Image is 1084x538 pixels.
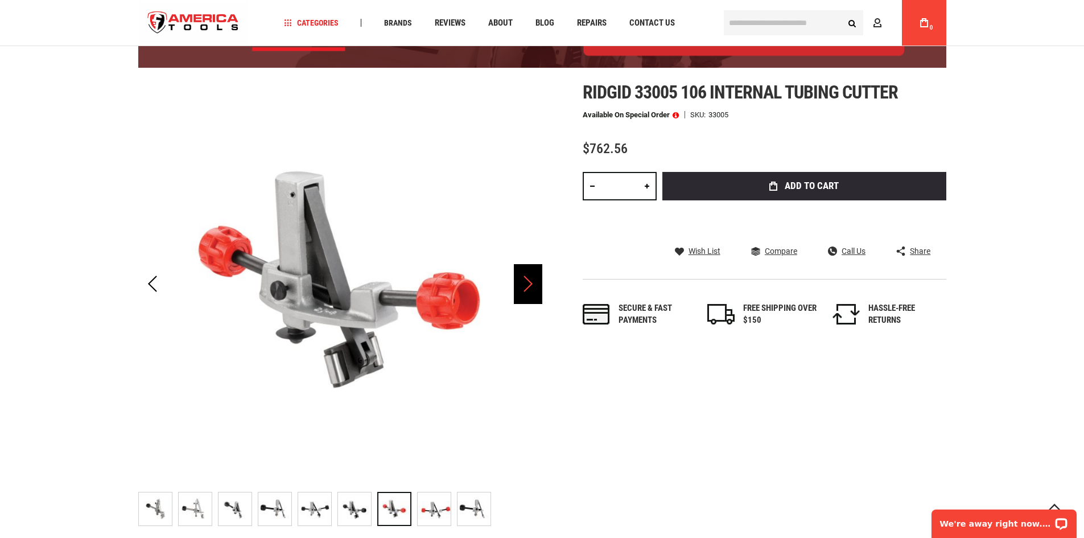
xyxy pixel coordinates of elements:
img: returns [832,304,860,325]
div: RIDGID 33005 106 INTERNAL TUBING CUTTER [457,486,491,532]
a: Contact Us [624,15,680,31]
a: Brands [379,15,417,31]
span: Share [910,247,930,255]
span: Add to Cart [785,181,839,191]
button: Add to Cart [662,172,946,200]
a: Wish List [675,246,720,256]
img: payments [583,304,610,325]
span: 0 [930,24,933,31]
iframe: LiveChat chat widget [924,502,1084,538]
span: Blog [535,19,554,27]
span: Compare [765,247,797,255]
div: 33005 [708,111,728,118]
a: store logo [138,2,249,44]
span: $762.56 [583,141,628,157]
span: About [488,19,513,27]
img: RIDGID 33005 106 INTERNAL TUBING CUTTER [219,492,252,525]
img: RIDGID 33005 106 INTERNAL TUBING CUTTER [138,82,542,486]
div: HASSLE-FREE RETURNS [868,302,942,327]
span: Call Us [842,247,865,255]
a: Call Us [828,246,865,256]
strong: SKU [690,111,708,118]
div: Secure & fast payments [619,302,693,327]
div: RIDGID 33005 106 INTERNAL TUBING CUTTER [337,486,377,532]
span: Ridgid 33005 106 internal tubing cutter [583,81,898,103]
div: RIDGID 33005 106 INTERNAL TUBING CUTTER [377,486,417,532]
span: Categories [284,19,339,27]
img: RIDGID 33005 106 INTERNAL TUBING CUTTER [457,492,491,525]
button: Search [842,12,863,34]
a: Blog [530,15,559,31]
div: Previous [138,82,167,486]
span: Wish List [689,247,720,255]
a: Categories [279,15,344,31]
iframe: Secure express checkout frame [660,204,949,237]
span: Contact Us [629,19,675,27]
img: RIDGID 33005 106 INTERNAL TUBING CUTTER [139,492,172,525]
p: Available on Special Order [583,111,679,119]
img: RIDGID 33005 106 INTERNAL TUBING CUTTER [298,492,331,525]
img: America Tools [138,2,249,44]
span: Repairs [577,19,607,27]
a: Reviews [430,15,471,31]
div: RIDGID 33005 106 INTERNAL TUBING CUTTER [218,486,258,532]
img: RIDGID 33005 106 INTERNAL TUBING CUTTER [418,492,451,525]
img: shipping [707,304,735,325]
div: Next [514,82,542,486]
div: RIDGID 33005 106 INTERNAL TUBING CUTTER [417,486,457,532]
span: Brands [384,19,412,27]
div: RIDGID 33005 106 INTERNAL TUBING CUTTER [298,486,337,532]
img: RIDGID 33005 106 INTERNAL TUBING CUTTER [179,492,212,525]
div: FREE SHIPPING OVER $150 [743,302,817,327]
img: RIDGID 33005 106 INTERNAL TUBING CUTTER [258,492,291,525]
a: About [483,15,518,31]
a: Compare [751,246,797,256]
img: RIDGID 33005 106 INTERNAL TUBING CUTTER [338,492,371,525]
div: RIDGID 33005 106 INTERNAL TUBING CUTTER [258,486,298,532]
span: Reviews [435,19,465,27]
div: RIDGID 33005 106 INTERNAL TUBING CUTTER [178,486,218,532]
div: RIDGID 33005 106 INTERNAL TUBING CUTTER [138,486,178,532]
a: Repairs [572,15,612,31]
